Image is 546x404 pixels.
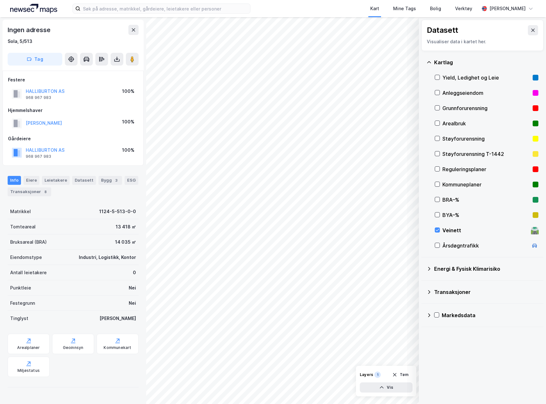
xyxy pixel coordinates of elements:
div: Ingen adresse [8,25,51,35]
div: Antall leietakere [10,269,47,276]
div: Kommuneplaner [442,181,530,188]
div: 968 967 983 [26,95,51,100]
div: 0 [133,269,136,276]
div: Verktøy [455,5,472,12]
div: Kontrollprogram for chat [514,373,546,404]
div: Bolig [430,5,441,12]
div: Kommunekart [104,345,131,350]
div: Info [8,176,21,185]
button: Vis [360,382,413,393]
div: Visualiser data i kartet her. [427,38,538,45]
div: Transaksjoner [8,187,51,196]
img: logo.a4113a55bc3d86da70a041830d287a7e.svg [10,4,57,13]
iframe: Chat Widget [514,373,546,404]
div: Nei [129,299,136,307]
div: Yield, Ledighet og Leie [442,74,530,81]
div: Transaksjoner [434,288,538,296]
div: Markedsdata [442,311,538,319]
div: Nei [129,284,136,292]
div: Kart [370,5,379,12]
div: 8 [42,189,49,195]
div: Arealplaner [17,345,40,350]
div: Tomteareal [10,223,36,231]
div: Sola, 5/513 [8,38,32,45]
div: Leietakere [42,176,70,185]
div: Støyforurensning T-1442 [442,150,530,158]
div: Støyforurensning [442,135,530,143]
div: ESG [125,176,138,185]
div: Gårdeiere [8,135,138,143]
div: Layers [360,372,373,377]
div: Festere [8,76,138,84]
button: Tag [8,53,62,66]
div: Arealbruk [442,120,530,127]
div: Årsdøgntrafikk [442,242,528,249]
div: 968 967 983 [26,154,51,159]
div: BYA–% [442,211,530,219]
div: BRA–% [442,196,530,204]
div: Kartlag [434,59,538,66]
div: 3 [113,177,119,184]
div: 100% [122,87,134,95]
div: Eiere [24,176,39,185]
div: Reguleringsplaner [442,165,530,173]
button: Tøm [388,370,413,380]
div: 14 035 ㎡ [115,238,136,246]
div: 100% [122,146,134,154]
div: Energi & Fysisk Klimarisiko [434,265,538,273]
div: Geoinnsyn [63,345,84,350]
div: Matrikkel [10,208,31,215]
input: Søk på adresse, matrikkel, gårdeiere, leietakere eller personer [80,4,250,13]
div: Festegrunn [10,299,35,307]
div: Bruksareal (BRA) [10,238,47,246]
div: Grunnforurensning [442,104,530,112]
div: Datasett [72,176,96,185]
div: Eiendomstype [10,254,42,261]
div: Hjemmelshaver [8,107,138,114]
div: [PERSON_NAME] [99,315,136,322]
div: Punktleie [10,284,31,292]
div: Veinett [442,226,528,234]
div: 🛣️ [530,226,539,234]
div: Bygg [99,176,122,185]
div: Mine Tags [393,5,416,12]
div: 1 [374,372,381,378]
div: 1124-5-513-0-0 [99,208,136,215]
div: [PERSON_NAME] [489,5,526,12]
div: Industri, Logistikk, Kontor [79,254,136,261]
div: Miljøstatus [17,368,40,373]
div: 100% [122,118,134,126]
div: Datasett [427,25,458,35]
div: 13 418 ㎡ [116,223,136,231]
div: Anleggseiendom [442,89,530,97]
div: Tinglyst [10,315,28,322]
